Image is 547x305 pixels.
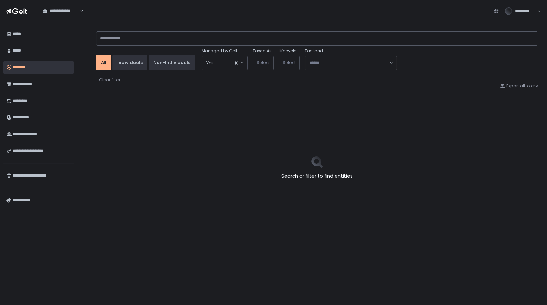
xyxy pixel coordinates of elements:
input: Search for option [214,60,234,66]
button: Export all to csv [500,83,538,89]
span: Select [257,59,270,65]
div: Individuals [117,60,143,65]
button: Clear Selected [235,61,238,65]
span: Select [283,59,296,65]
div: Non-Individuals [153,60,190,65]
div: Search for option [305,56,397,70]
div: All [101,60,106,65]
button: Individuals [112,55,147,70]
h2: Search or filter to find entities [281,172,353,180]
span: Managed by Gelt [202,48,237,54]
label: Lifecycle [279,48,297,54]
label: Taxed As [253,48,272,54]
span: Tax Lead [305,48,323,54]
button: Non-Individuals [149,55,195,70]
div: Search for option [38,4,83,18]
input: Search for option [310,60,389,66]
input: Search for option [43,14,79,20]
button: Clear filter [99,77,121,83]
button: All [96,55,111,70]
div: Search for option [202,56,247,70]
span: Yes [206,60,214,66]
